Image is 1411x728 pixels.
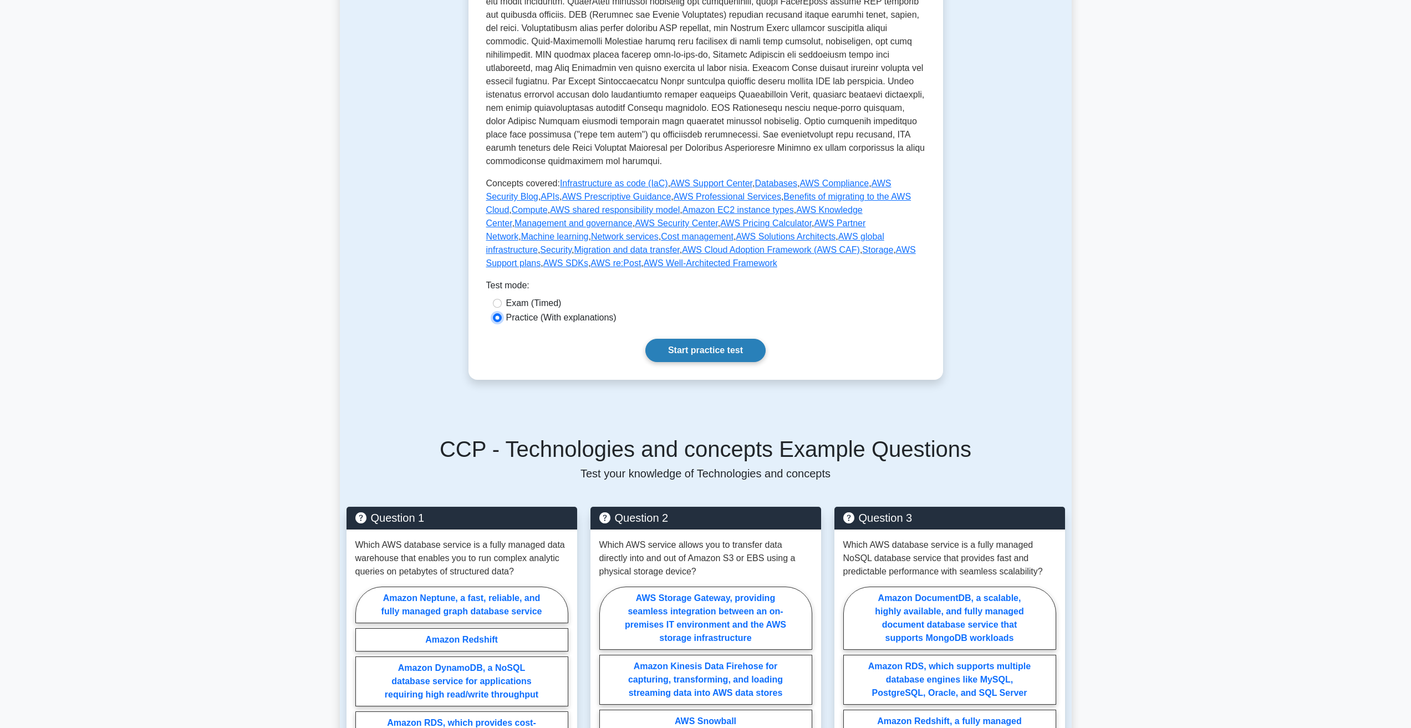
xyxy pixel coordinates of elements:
h5: Question 1 [355,511,568,525]
a: Cost management [661,232,733,241]
div: Test mode: [486,279,925,297]
label: Amazon RDS, which supports multiple database engines like MySQL, PostgreSQL, Oracle, and SQL Server [843,655,1056,705]
label: Amazon Kinesis Data Firehose for capturing, transforming, and loading streaming data into AWS dat... [599,655,812,705]
a: Storage [862,245,893,254]
a: AWS Professional Services [674,192,781,201]
label: Amazon DynamoDB, a NoSQL database service for applications requiring high read/write throughput [355,656,568,706]
p: Which AWS database service is a fully managed NoSQL database service that provides fast and predi... [843,538,1056,578]
a: AWS Cloud Adoption Framework (AWS CAF) [682,245,860,254]
a: AWS Pricing Calculator [720,218,812,228]
h5: Question 2 [599,511,812,525]
p: Which AWS database service is a fully managed data warehouse that enables you to run complex anal... [355,538,568,578]
a: Infrastructure as code (IaC) [560,179,668,188]
a: Compute [512,205,548,215]
a: AWS Well-Architected Framework [644,258,777,268]
label: Practice (With explanations) [506,311,617,324]
a: APIs [541,192,559,201]
a: AWS SDKs [543,258,588,268]
a: Databases [755,179,797,188]
a: AWS Compliance [799,179,869,188]
a: AWS Prescriptive Guidance [562,192,671,201]
a: Network services [591,232,659,241]
p: Test your knowledge of Technologies and concepts [347,467,1065,480]
label: Amazon DocumentDB, a scalable, highly available, and fully managed document database service that... [843,587,1056,650]
p: Which AWS service allows you to transfer data directly into and out of Amazon S3 or EBS using a p... [599,538,812,578]
a: Security [540,245,572,254]
a: AWS Solutions Architects [736,232,836,241]
label: AWS Storage Gateway, providing seamless integration between an on-premises IT environment and the... [599,587,812,650]
a: AWS Support Center [670,179,752,188]
a: AWS Partner Network [486,218,866,241]
a: AWS Security Center [635,218,718,228]
a: Migration and data transfer [574,245,679,254]
p: Concepts covered: , , , , , , , , , , , , , , , , , , , , , , , , , , , , , [486,177,925,270]
h5: CCP - Technologies and concepts Example Questions [347,436,1065,462]
a: Amazon EC2 instance types [682,205,794,215]
a: Management and governance [515,218,633,228]
a: Start practice test [645,339,766,362]
label: Amazon Neptune, a fast, reliable, and fully managed graph database service [355,587,568,623]
a: AWS shared responsibility model [550,205,680,215]
a: Machine learning [521,232,589,241]
label: Exam (Timed) [506,297,562,310]
label: Amazon Redshift [355,628,568,651]
a: AWS re:Post [590,258,641,268]
h5: Question 3 [843,511,1056,525]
